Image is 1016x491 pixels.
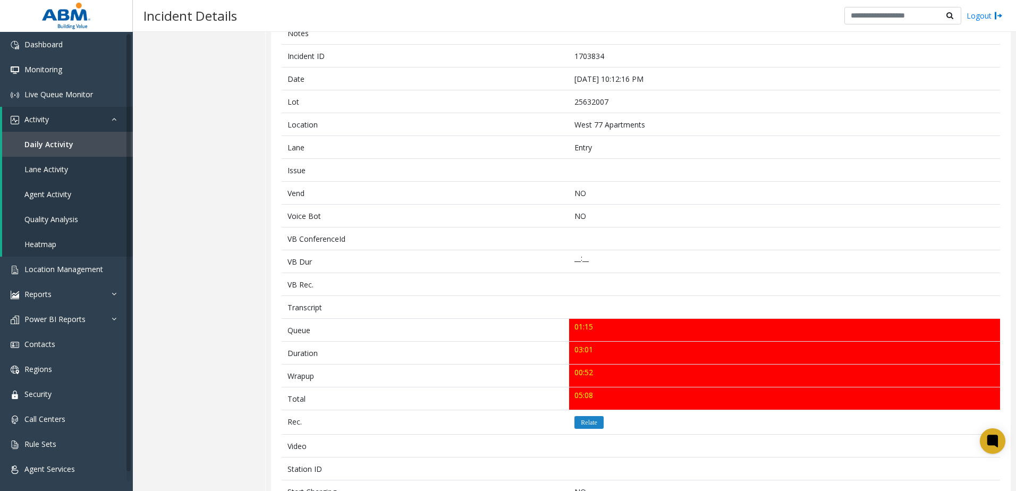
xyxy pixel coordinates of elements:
td: 03:01 [569,342,1000,365]
td: 00:52 [569,365,1000,387]
td: 05:08 [569,387,1000,410]
span: Lane Activity [24,164,68,174]
p: NO [574,188,994,199]
img: 'icon' [11,441,19,449]
td: Location [282,113,569,136]
span: Security [24,389,52,399]
span: Agent Services [24,464,75,474]
span: Quality Analysis [24,214,78,224]
img: 'icon' [11,391,19,399]
a: Activity [2,107,133,132]
img: 'icon' [11,465,19,474]
a: Lane Activity [2,157,133,182]
h3: Incident Details [138,3,242,29]
td: Voice Bot [282,205,569,227]
td: VB Dur [282,250,569,273]
img: 'icon' [11,416,19,424]
td: Video [282,435,569,458]
span: Contacts [24,339,55,349]
span: Daily Activity [24,139,73,149]
a: Quality Analysis [2,207,133,232]
span: Reports [24,289,52,299]
a: Daily Activity [2,132,133,157]
td: 25632007 [569,90,1000,113]
td: 1703834 [569,45,1000,67]
span: Live Queue Monitor [24,89,93,99]
span: Monitoring [24,64,62,74]
td: Vend [282,182,569,205]
td: Issue [282,159,569,182]
td: Total [282,387,569,410]
img: 'icon' [11,316,19,324]
td: [DATE] 10:12:16 PM [569,67,1000,90]
td: Entry [569,136,1000,159]
td: Rec. [282,410,569,435]
td: Duration [282,342,569,365]
img: 'icon' [11,341,19,349]
td: __:__ [569,250,1000,273]
img: 'icon' [11,66,19,74]
td: Transcript [282,296,569,319]
td: Incident ID [282,45,569,67]
span: Regions [24,364,52,374]
a: Heatmap [2,232,133,257]
td: Notes [282,21,569,45]
td: VB Rec. [282,273,569,296]
td: Lot [282,90,569,113]
span: Rule Sets [24,439,56,449]
td: West 77 Apartments [569,113,1000,136]
td: Station ID [282,458,569,480]
td: Wrapup [282,365,569,387]
span: Agent Activity [24,189,71,199]
i: Relate [581,419,597,426]
a: Agent Activity [2,182,133,207]
td: Queue [282,319,569,342]
img: 'icon' [11,266,19,274]
span: Power BI Reports [24,314,86,324]
span: Activity [24,114,49,124]
span: Call Centers [24,414,65,424]
img: 'icon' [11,41,19,49]
button: Relate [574,416,604,429]
td: 01:15 [569,319,1000,342]
span: Heatmap [24,239,56,249]
span: Location Management [24,264,103,274]
img: 'icon' [11,91,19,99]
img: 'icon' [11,116,19,124]
td: Lane [282,136,569,159]
a: Logout [967,10,1003,21]
td: VB ConferenceId [282,227,569,250]
img: 'icon' [11,291,19,299]
span: Dashboard [24,39,63,49]
p: NO [574,210,994,222]
img: logout [994,10,1003,21]
img: 'icon' [11,366,19,374]
td: Date [282,67,569,90]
